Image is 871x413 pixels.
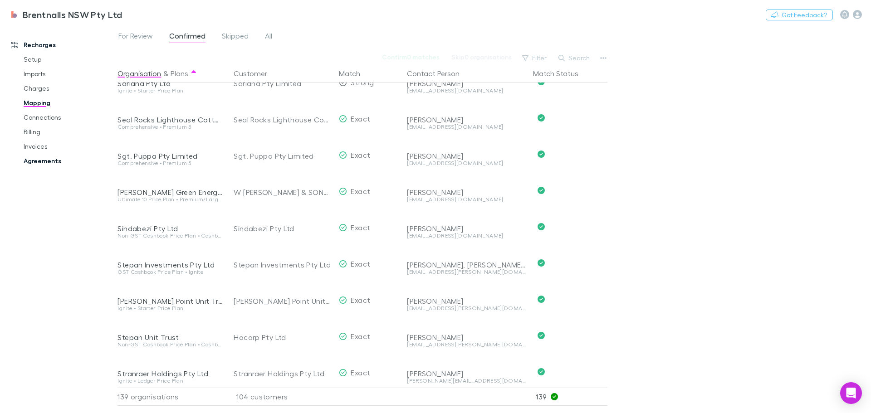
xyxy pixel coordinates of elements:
svg: Confirmed [538,368,545,375]
a: Connections [15,110,122,125]
a: Billing [15,125,122,139]
div: Non-GST Cashbook Price Plan • Cashbook (Non-GST) Price Plan [117,233,223,238]
h3: Brentnalls NSW Pty Ltd [23,9,122,20]
div: [PERSON_NAME] [407,151,526,160]
div: Stepan Investments Pty Ltd [117,260,223,269]
div: [EMAIL_ADDRESS][DOMAIN_NAME] [407,160,526,166]
button: Filter [518,53,552,63]
svg: Confirmed [538,223,545,230]
span: Exact [351,368,370,377]
svg: Confirmed [538,151,545,158]
button: Search [554,53,595,63]
button: Match [339,64,371,83]
p: 139 [536,388,607,405]
button: Organisation [117,64,161,83]
div: Stepan Unit Trust [117,333,223,342]
div: [EMAIL_ADDRESS][DOMAIN_NAME] [407,124,526,130]
div: [PERSON_NAME] [407,115,526,124]
span: All [265,31,272,43]
span: Exact [351,151,370,159]
div: [PERSON_NAME] [407,188,526,197]
div: [PERSON_NAME] [407,369,526,378]
div: Comprehensive • Premium 5 [117,160,223,166]
svg: Confirmed [538,259,545,267]
svg: Confirmed [538,296,545,303]
div: Ultimate 10 Price Plan • Premium/Large + Projects + Expenses [117,197,223,202]
a: Invoices [15,139,122,154]
div: [PERSON_NAME] [407,79,526,88]
div: 139 organisations [117,388,226,406]
span: Exact [351,114,370,123]
div: Open Intercom Messenger [840,382,862,404]
button: Plans [171,64,188,83]
div: Sgt. Puppa Pty Limited [234,138,332,174]
a: Mapping [15,96,122,110]
span: Exact [351,223,370,232]
div: Stepan Investments Pty Ltd [234,247,332,283]
a: Setup [15,52,122,67]
div: [EMAIL_ADDRESS][PERSON_NAME][DOMAIN_NAME] [407,342,526,347]
button: Match Status [533,64,589,83]
span: Skipped [222,31,249,43]
div: GST Cashbook Price Plan • Ignite [117,269,223,275]
div: Hacorp Pty Ltd [234,319,332,355]
span: For Review [118,31,153,43]
div: [PERSON_NAME] [407,296,526,306]
div: [PERSON_NAME][EMAIL_ADDRESS][DOMAIN_NAME] [407,378,526,384]
div: Sgt. Puppa Pty Limited [117,151,223,160]
div: Sindabezi Pty Ltd [234,210,332,247]
a: Agreements [15,154,122,168]
div: Stranraer Holdings Pty Ltd [117,369,223,378]
div: W [PERSON_NAME] & SONS (AUST) PTY LTD (in Liquidation) [234,174,332,210]
div: [PERSON_NAME] [407,333,526,342]
span: Exact [351,296,370,304]
button: Confirm0 matches [376,52,445,63]
div: [PERSON_NAME] Green Energy Pty Ltd [117,188,223,197]
span: Exact [351,332,370,340]
button: Got Feedback? [766,10,833,20]
div: & [117,64,223,83]
div: [EMAIL_ADDRESS][PERSON_NAME][DOMAIN_NAME] [407,306,526,311]
div: Stranraer Holdings Pty Ltd [234,355,332,392]
div: Ignite • Starter Price Plan [117,88,223,93]
button: Skip0 organisations [445,52,518,63]
svg: Confirmed [538,332,545,339]
div: [PERSON_NAME] [407,224,526,233]
div: Ignite • Starter Price Plan [117,306,223,311]
div: Seal Rocks Lighthouse Cottages Pty Ltd [234,102,332,138]
img: Brentnalls NSW Pty Ltd's Logo [9,9,19,20]
a: Recharges [2,38,122,52]
div: [EMAIL_ADDRESS][PERSON_NAME][DOMAIN_NAME] [407,269,526,275]
span: Exact [351,187,370,195]
div: Sarland Pty Limited [234,65,332,102]
button: Contact Person [407,64,470,83]
a: Imports [15,67,122,81]
svg: Confirmed [538,187,545,194]
svg: Confirmed [538,114,545,121]
div: Seal Rocks Lighthouse Cottages Pty Ltd [117,115,223,124]
div: [PERSON_NAME] Point Unit Trust [117,296,223,306]
div: [PERSON_NAME], [PERSON_NAME] and [PERSON_NAME] [407,260,526,269]
button: Customer [234,64,278,83]
div: [EMAIL_ADDRESS][DOMAIN_NAME] [407,88,526,93]
span: Exact [351,259,370,268]
div: Ignite • Ledger Price Plan [117,378,223,384]
a: Charges [15,81,122,96]
div: [EMAIL_ADDRESS][DOMAIN_NAME] [407,233,526,238]
div: [PERSON_NAME] Point Unit Trust [234,283,332,319]
div: [EMAIL_ADDRESS][DOMAIN_NAME] [407,197,526,202]
div: Comprehensive • Premium 5 [117,124,223,130]
div: Sarland Pty Ltd [117,79,223,88]
div: 104 customers [226,388,335,406]
div: Non-GST Cashbook Price Plan • Cashbook (Non-GST) Price Plan [117,342,223,347]
a: Brentnalls NSW Pty Ltd [4,4,128,25]
div: Sindabezi Pty Ltd [117,224,223,233]
span: Confirmed [169,31,206,43]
